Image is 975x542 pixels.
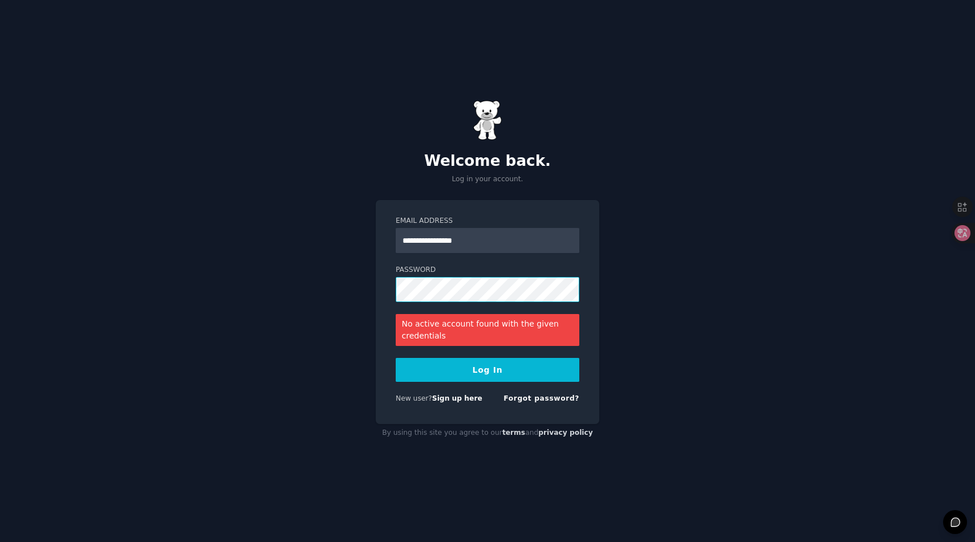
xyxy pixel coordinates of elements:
[396,314,579,346] div: No active account found with the given credentials
[396,265,579,275] label: Password
[376,152,599,170] h2: Welcome back.
[502,429,525,437] a: terms
[538,429,593,437] a: privacy policy
[432,394,482,402] a: Sign up here
[503,394,579,402] a: Forgot password?
[376,174,599,185] p: Log in your account.
[376,424,599,442] div: By using this site you agree to our and
[473,100,502,140] img: Gummy Bear
[396,216,579,226] label: Email Address
[396,394,432,402] span: New user?
[396,358,579,382] button: Log In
